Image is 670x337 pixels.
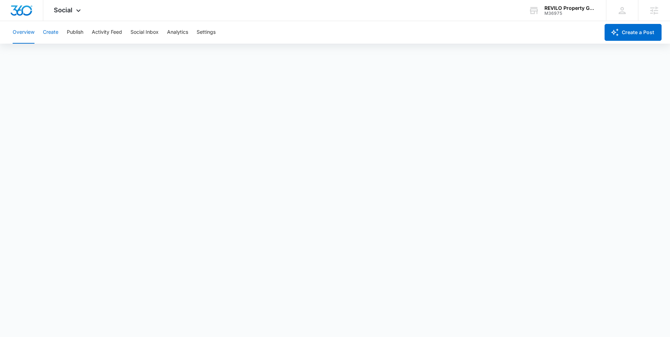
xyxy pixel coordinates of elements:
div: account name [544,5,596,11]
button: Create a Post [605,24,662,41]
span: Social [54,6,72,14]
button: Overview [13,21,34,44]
button: Settings [197,21,216,44]
button: Publish [67,21,83,44]
div: account id [544,11,596,16]
button: Analytics [167,21,188,44]
button: Social Inbox [130,21,159,44]
button: Create [43,21,58,44]
button: Activity Feed [92,21,122,44]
